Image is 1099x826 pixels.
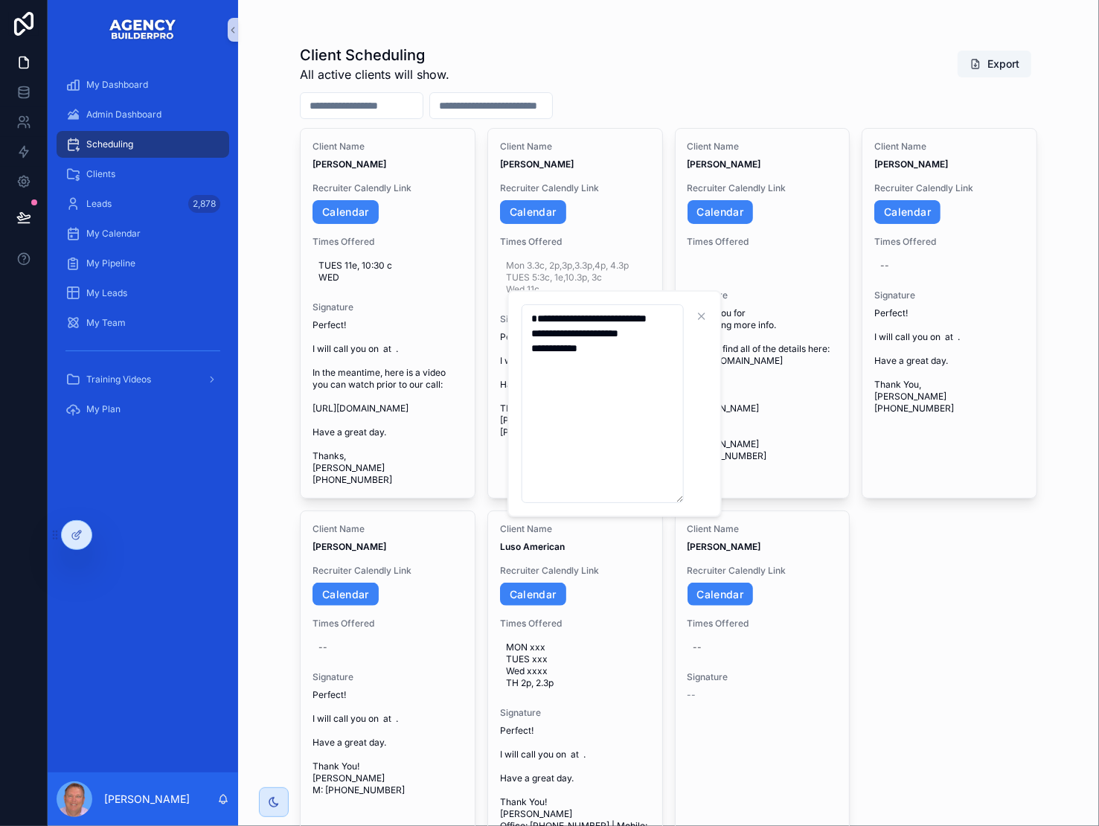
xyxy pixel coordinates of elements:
[500,182,650,194] span: Recruiter Calendly Link
[313,141,463,153] span: Client Name
[500,200,566,224] a: Calendar
[506,641,644,689] span: MON xxx TUES xxx Wed xxxx TH 2p, 2.3p
[500,541,565,552] strong: Luso American
[688,523,838,535] span: Client Name
[57,366,229,393] a: Training Videos
[86,168,115,180] span: Clients
[500,618,650,630] span: Times Offered
[57,101,229,128] a: Admin Dashboard
[688,541,761,552] strong: [PERSON_NAME]
[688,583,754,606] a: Calendar
[86,109,161,121] span: Admin Dashboard
[675,128,850,499] a: Client Name[PERSON_NAME]Recruiter Calendly LinkCalendarTimes OfferedSignatureThank you for reques...
[300,128,475,499] a: Client Name[PERSON_NAME]Recruiter Calendly LinkCalendarTimes OfferedTUES 11e, 10:30 c WEDSignatur...
[958,51,1031,77] button: Export
[693,641,702,653] div: --
[86,138,133,150] span: Scheduling
[688,236,838,248] span: Times Offered
[300,45,449,65] h1: Client Scheduling
[57,220,229,247] a: My Calendar
[313,541,386,552] strong: [PERSON_NAME]
[874,289,1025,301] span: Signature
[880,260,889,272] div: --
[500,313,650,325] span: Signature
[313,236,463,248] span: Times Offered
[874,182,1025,194] span: Recruiter Calendly Link
[874,200,941,224] a: Calendar
[874,159,948,170] strong: [PERSON_NAME]
[688,289,838,301] span: Signature
[688,141,838,153] span: Client Name
[57,280,229,307] a: My Leads
[313,159,386,170] strong: [PERSON_NAME]
[313,618,463,630] span: Times Offered
[86,198,112,210] span: Leads
[500,236,650,248] span: Times Offered
[500,565,650,577] span: Recruiter Calendly Link
[500,523,650,535] span: Client Name
[57,131,229,158] a: Scheduling
[48,60,238,444] div: scrollable content
[57,396,229,423] a: My Plan
[506,260,644,295] span: Mon 3.3c, 2p,3p,3.3p,4p, 4.3p TUES 5:3c, 1e,10.3p, 3c Wed 11c
[57,310,229,336] a: My Team
[688,182,838,194] span: Recruiter Calendly Link
[188,195,220,213] div: 2,878
[313,301,463,313] span: Signature
[313,689,463,796] span: Perfect! I will call you on at . Have a great day. Thank You! [PERSON_NAME] M: [PHONE_NUMBER]
[500,159,574,170] strong: [PERSON_NAME]
[688,671,838,683] span: Signature
[500,707,650,719] span: Signature
[487,128,663,499] a: Client Name[PERSON_NAME]Recruiter Calendly LinkCalendarTimes OfferedMon 3.3c, 2p,3p,3.3p,4p, 4.3p...
[313,565,463,577] span: Recruiter Calendly Link
[313,200,379,224] a: Calendar
[57,191,229,217] a: Leads2,878
[86,317,126,329] span: My Team
[313,583,379,606] a: Calendar
[874,307,1025,414] span: Perfect! I will call you on at . Have a great day. Thank You, [PERSON_NAME] [PHONE_NUMBER]
[318,641,327,653] div: --
[313,319,463,486] span: Perfect! I will call you on at . In the meantime, here is a video you can watch prior to our call...
[688,689,696,701] span: --
[313,182,463,194] span: Recruiter Calendly Link
[500,583,566,606] a: Calendar
[86,257,135,269] span: My Pipeline
[688,565,838,577] span: Recruiter Calendly Link
[500,331,650,438] span: Perfect! I will call you on at . Have a great day. Thanks, [PERSON_NAME] [PHONE_NUMBER]
[688,307,838,462] span: Thank you for requesting more info. You can find all of the details here: [URL][DOMAIN_NAME] Than...
[57,71,229,98] a: My Dashboard
[86,287,127,299] span: My Leads
[318,260,457,284] span: TUES 11e, 10:30 c WED
[688,159,761,170] strong: [PERSON_NAME]
[57,250,229,277] a: My Pipeline
[500,141,650,153] span: Client Name
[313,671,463,683] span: Signature
[86,79,148,91] span: My Dashboard
[300,65,449,83] span: All active clients will show.
[104,792,190,807] p: [PERSON_NAME]
[688,200,754,224] a: Calendar
[109,18,177,42] img: App logo
[57,161,229,188] a: Clients
[86,228,141,240] span: My Calendar
[862,128,1037,499] a: Client Name[PERSON_NAME]Recruiter Calendly LinkCalendarTimes Offered--SignaturePerfect! I will ca...
[874,141,1025,153] span: Client Name
[86,403,121,415] span: My Plan
[86,374,151,385] span: Training Videos
[313,523,463,535] span: Client Name
[688,618,838,630] span: Times Offered
[874,236,1025,248] span: Times Offered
